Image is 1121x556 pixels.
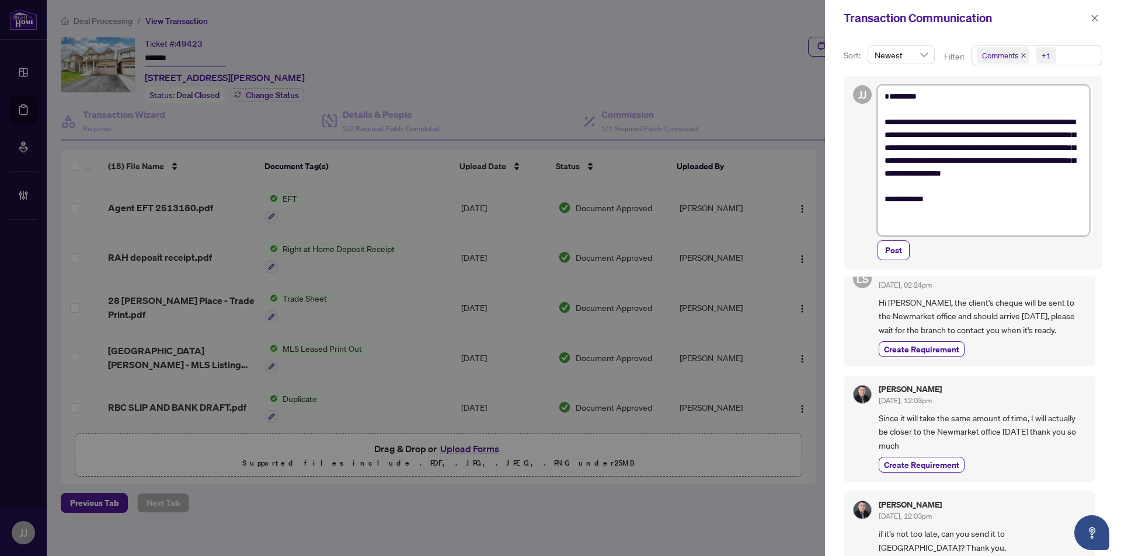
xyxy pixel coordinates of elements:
button: Open asap [1074,515,1109,550]
span: Comments [982,50,1018,61]
span: LS [857,271,869,287]
button: Post [878,240,910,260]
span: close [1021,53,1026,58]
p: Filter: [944,50,966,63]
button: Create Requirement [879,341,965,357]
span: [DATE], 12:03pm [879,512,932,520]
h5: [PERSON_NAME] [879,385,942,393]
div: +1 [1042,50,1051,61]
button: Create Requirement [879,457,965,473]
span: close [1091,14,1099,22]
h5: [PERSON_NAME] [879,501,942,509]
span: if it’s not too late, can you send it to [GEOGRAPHIC_DATA]? Thank you. [879,527,1086,554]
span: [DATE], 12:03pm [879,396,932,405]
span: Create Requirement [884,459,959,471]
span: [DATE], 02:24pm [879,281,932,289]
span: Since it will take the same amount of time, I will actually be closer to the Newmarket office [DA... [879,411,1086,452]
span: Hi [PERSON_NAME], the client's cheque will be sent to the Newmarket office and should arrive [DAT... [879,296,1086,337]
span: Newest [875,46,928,64]
img: Profile Icon [854,501,871,519]
span: Post [885,241,902,260]
span: JJ [858,86,866,103]
span: Create Requirement [884,343,959,355]
img: Profile Icon [854,386,871,403]
p: Sort: [844,49,863,62]
span: Comments [977,47,1029,64]
div: Transaction Communication [844,9,1087,27]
